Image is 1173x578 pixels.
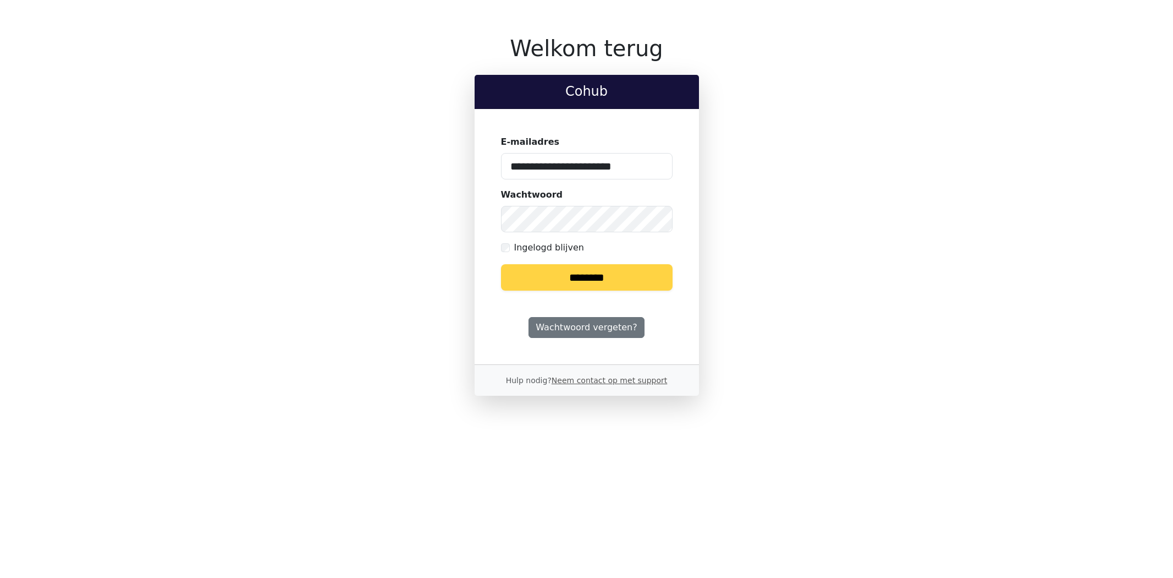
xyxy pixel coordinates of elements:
[483,84,690,100] h2: Cohub
[475,35,699,62] h1: Welkom terug
[514,241,584,254] label: Ingelogd blijven
[552,376,667,385] a: Neem contact op met support
[506,376,668,385] small: Hulp nodig?
[501,188,563,201] label: Wachtwoord
[528,317,644,338] a: Wachtwoord vergeten?
[501,135,560,149] label: E-mailadres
